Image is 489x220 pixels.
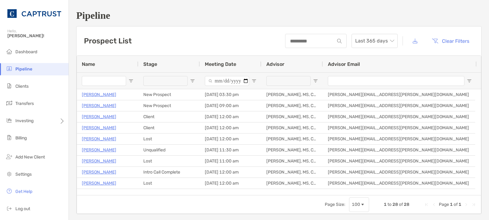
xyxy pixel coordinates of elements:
[82,179,116,187] a: [PERSON_NAME]
[6,153,13,160] img: add_new_client icon
[15,66,32,72] span: Pipeline
[138,178,200,189] div: Lost
[467,78,472,83] button: Open Filter Menu
[143,61,157,67] span: Stage
[7,2,61,25] img: CAPTRUST Logo
[323,167,477,178] div: [PERSON_NAME][EMAIL_ADDRESS][PERSON_NAME][DOMAIN_NAME]
[399,202,403,207] span: of
[200,111,261,122] div: [DATE] 12:00 am
[323,122,477,133] div: [PERSON_NAME][EMAIL_ADDRESS][PERSON_NAME][DOMAIN_NAME]
[261,122,323,133] div: [PERSON_NAME], MS, CFP®
[82,146,116,154] a: [PERSON_NAME]
[349,197,369,212] div: Page Size
[82,157,116,165] a: [PERSON_NAME]
[6,82,13,90] img: clients icon
[200,178,261,189] div: [DATE] 12:00 am
[261,111,323,122] div: [PERSON_NAME], MS, CFP®
[15,118,34,123] span: Investing
[15,135,27,141] span: Billing
[7,33,65,38] span: [PERSON_NAME]!
[261,178,323,189] div: [PERSON_NAME], MS, CFP®
[6,205,13,212] img: logout icon
[138,145,200,155] div: Unqualified
[6,99,13,107] img: transfers icon
[261,189,323,200] div: [PERSON_NAME], MS, CFP®
[15,49,37,54] span: Dashboard
[82,102,116,110] a: [PERSON_NAME]
[323,100,477,111] div: [PERSON_NAME][EMAIL_ADDRESS][PERSON_NAME][DOMAIN_NAME]
[15,189,32,194] span: Get Help
[15,206,30,211] span: Log out
[424,202,429,207] div: First Page
[252,78,256,83] button: Open Filter Menu
[138,134,200,144] div: Lost
[337,39,342,43] img: input icon
[200,145,261,155] div: [DATE] 11:30 am
[200,189,261,200] div: [DATE] 12:00 am
[384,202,387,207] span: 1
[200,134,261,144] div: [DATE] 12:00 am
[6,170,13,178] img: settings icon
[15,84,29,89] span: Clients
[82,91,116,98] a: [PERSON_NAME]
[190,78,195,83] button: Open Filter Menu
[323,145,477,155] div: [PERSON_NAME][EMAIL_ADDRESS][PERSON_NAME][DOMAIN_NAME]
[129,78,133,83] button: Open Filter Menu
[82,113,116,121] a: [PERSON_NAME]
[138,100,200,111] div: New Prospect
[15,154,45,160] span: Add New Client
[82,135,116,143] p: [PERSON_NAME]
[431,202,436,207] div: Previous Page
[82,61,95,67] span: Name
[200,89,261,100] div: [DATE] 03:30 pm
[82,168,116,176] a: [PERSON_NAME]
[15,101,34,106] span: Transfers
[323,89,477,100] div: [PERSON_NAME][EMAIL_ADDRESS][PERSON_NAME][DOMAIN_NAME]
[138,189,200,200] div: Unqualified
[261,145,323,155] div: [PERSON_NAME], MS, CFP®
[261,89,323,100] div: [PERSON_NAME], MS, CFP®
[261,100,323,111] div: [PERSON_NAME], MS, CFP®
[323,111,477,122] div: [PERSON_NAME][EMAIL_ADDRESS][PERSON_NAME][DOMAIN_NAME]
[200,167,261,178] div: [DATE] 12:00 am
[392,202,398,207] span: 28
[404,202,409,207] span: 28
[471,202,476,207] div: Last Page
[138,111,200,122] div: Client
[261,167,323,178] div: [PERSON_NAME], MS, CFP®
[355,34,394,48] span: Last 365 days
[454,202,458,207] span: of
[266,61,284,67] span: Advisor
[325,202,345,207] div: Page Size:
[82,124,116,132] a: [PERSON_NAME]
[323,156,477,166] div: [PERSON_NAME][EMAIL_ADDRESS][PERSON_NAME][DOMAIN_NAME]
[261,156,323,166] div: [PERSON_NAME], MS, CFP®
[6,117,13,124] img: investing icon
[138,89,200,100] div: New Prospect
[205,61,236,67] span: Meeting Date
[200,100,261,111] div: [DATE] 09:00 am
[6,48,13,55] img: dashboard icon
[323,189,477,200] div: [PERSON_NAME][EMAIL_ADDRESS][PERSON_NAME][DOMAIN_NAME]
[6,187,13,195] img: get-help icon
[205,76,249,86] input: Meeting Date Filter Input
[138,167,200,178] div: Intro Call Complete
[261,134,323,144] div: [PERSON_NAME], MS, CFP®
[82,76,126,86] input: Name Filter Input
[323,178,477,189] div: [PERSON_NAME][EMAIL_ADDRESS][PERSON_NAME][DOMAIN_NAME]
[6,134,13,141] img: billing icon
[200,156,261,166] div: [DATE] 11:00 am
[328,76,464,86] input: Advisor Email Filter Input
[388,202,392,207] span: to
[15,172,32,177] span: Settings
[439,202,449,207] span: Page
[328,61,360,67] span: Advisor Email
